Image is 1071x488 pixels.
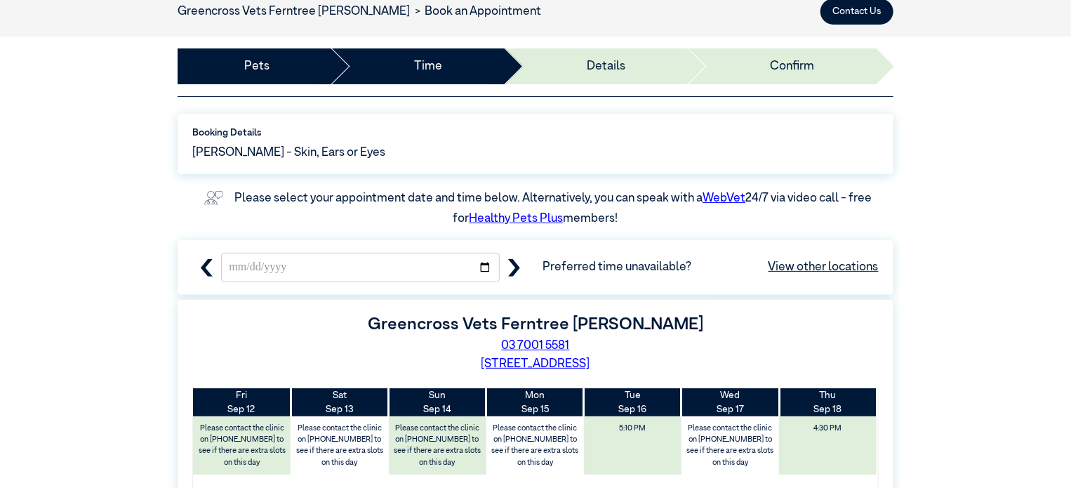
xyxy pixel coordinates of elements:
[192,144,385,162] span: [PERSON_NAME] - Skin, Ears or Eyes
[414,58,442,76] a: Time
[543,258,879,277] span: Preferred time unavailable?
[244,58,270,76] a: Pets
[292,420,387,472] label: Please contact the clinic on [PHONE_NUMBER] to see if there are extra slots on this day
[410,3,542,21] li: Book an Appointment
[470,213,564,225] a: Healthy Pets Plus
[178,3,542,21] nav: breadcrumb
[291,388,388,417] th: Sep 13
[486,388,584,417] th: Sep 15
[703,192,745,204] a: WebVet
[199,186,228,210] img: vet
[769,258,879,277] a: View other locations
[194,420,290,472] label: Please contact the clinic on [PHONE_NUMBER] to see if there are extra slots on this day
[783,420,872,437] span: 4:30 PM
[584,388,681,417] th: Sep 16
[779,388,877,417] th: Sep 18
[683,420,778,472] label: Please contact the clinic on [PHONE_NUMBER] to see if there are extra slots on this day
[588,420,677,437] span: 5:10 PM
[234,192,874,225] label: Please select your appointment date and time below. Alternatively, you can speak with a 24/7 via ...
[178,6,410,18] a: Greencross Vets Ferntree [PERSON_NAME]
[192,126,879,140] label: Booking Details
[487,420,583,472] label: Please contact the clinic on [PHONE_NUMBER] to see if there are extra slots on this day
[481,358,590,370] a: [STREET_ADDRESS]
[390,420,485,472] label: Please contact the clinic on [PHONE_NUMBER] to see if there are extra slots on this day
[389,388,486,417] th: Sep 14
[193,388,291,417] th: Sep 12
[368,316,703,333] label: Greencross Vets Ferntree [PERSON_NAME]
[502,340,570,352] a: 03 7001 5581
[681,388,779,417] th: Sep 17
